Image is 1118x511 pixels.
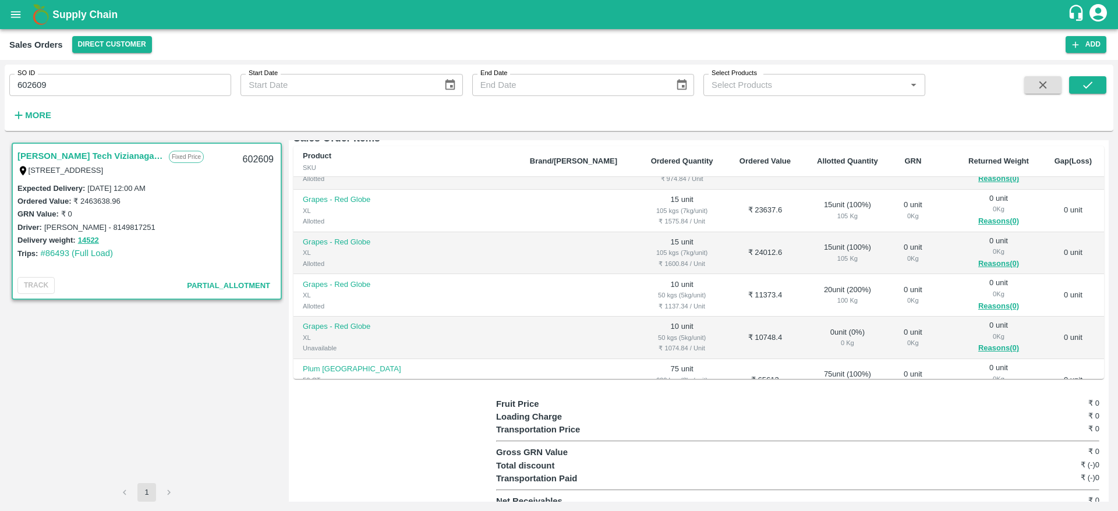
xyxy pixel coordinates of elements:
div: ₹ 1074.84 / Unit [647,343,717,353]
div: Allotted [303,216,511,226]
label: [DATE] 12:00 AM [87,184,145,193]
label: Start Date [249,69,278,78]
p: Loading Charge [496,410,647,423]
label: Driver: [17,223,42,232]
label: Trips: [17,249,38,258]
label: End Date [480,69,507,78]
button: Reasons(0) [964,172,1033,186]
div: 0 Kg [901,211,925,221]
label: Delivery weight: [17,236,76,244]
input: Enter SO ID [9,74,231,96]
div: 50 CT [303,375,511,385]
div: XL [303,205,511,216]
label: GRN Value: [17,210,59,218]
input: Select Products [707,77,903,93]
a: [PERSON_NAME] Tech Vizianagaram [17,148,163,164]
p: Fixed Price [169,151,204,163]
td: 0 unit [1042,232,1104,275]
div: Allotted [303,301,511,311]
b: Returned Weight [968,157,1029,165]
div: 0 Kg [813,338,882,348]
button: page 1 [137,483,156,502]
h6: ₹ 0 [999,446,1099,457]
strong: More [25,111,51,120]
label: [STREET_ADDRESS] [29,166,104,175]
td: ₹ 65613 [727,359,804,402]
img: logo [29,3,52,26]
button: Reasons(0) [964,215,1033,228]
nav: pagination navigation [114,483,180,502]
td: 15 unit [638,232,727,275]
div: 0 Kg [901,338,925,348]
p: Transportation Price [496,423,647,436]
button: Reasons(0) [964,342,1033,355]
td: 0 unit [1042,359,1104,402]
div: SKU [303,162,511,173]
button: open drawer [2,1,29,28]
input: Start Date [240,74,434,96]
div: account of current user [1088,2,1109,27]
div: ₹ 1575.84 / Unit [647,216,717,226]
h6: ₹ 0 [999,495,1099,506]
div: 50 kgs (5kg/unit) [647,332,717,343]
h6: ₹ 0 [999,398,1099,409]
p: Fruit Price [496,398,647,410]
p: Grapes - Red Globe [303,279,511,290]
input: End Date [472,74,666,96]
label: Ordered Value: [17,197,71,205]
div: 0 unit [964,193,1033,228]
div: 75 unit ( 100 %) [813,369,882,391]
a: Supply Chain [52,6,1067,23]
div: customer-support [1067,4,1088,25]
div: Sales Orders [9,37,63,52]
div: XL [303,247,511,258]
div: 600 kgs (8kg/unit) [647,375,717,385]
div: 0 unit [901,200,925,221]
div: 105 kgs (7kg/unit) [647,247,717,258]
div: ₹ 1137.34 / Unit [647,301,717,311]
p: Grapes - Red Globe [303,194,511,205]
button: Select DC [72,36,152,53]
button: Add [1066,36,1106,53]
div: 0 Kg [964,204,1033,214]
label: Select Products [712,69,757,78]
div: 100 Kg [813,295,882,306]
h6: ₹ 0 [999,423,1099,435]
button: Reasons(0) [964,300,1033,313]
h6: ₹ (-)0 [999,459,1099,471]
td: ₹ 10748.4 [727,317,804,359]
label: [PERSON_NAME] - 8149817251 [44,223,155,232]
button: Reasons(0) [964,257,1033,271]
td: ₹ 24012.6 [727,232,804,275]
div: 0 unit [964,363,1033,398]
label: ₹ 2463638.96 [73,197,120,205]
div: 0 Kg [901,295,925,306]
div: 0 unit [964,320,1033,355]
p: Grapes - Red Globe [303,237,511,248]
button: Choose date [671,74,693,96]
td: 0 unit [1042,274,1104,317]
div: 602609 [236,146,281,173]
div: 0 Kg [964,374,1033,384]
div: 0 Kg [964,246,1033,257]
button: 14522 [78,234,99,247]
b: Supply Chain [52,9,118,20]
td: ₹ 23637.6 [727,190,804,232]
div: 105 Kg [813,211,882,221]
div: Allotted [303,173,511,184]
label: Expected Delivery : [17,184,85,193]
button: More [9,105,54,125]
label: ₹ 0 [61,210,72,218]
h6: ₹ (-)0 [999,472,1099,484]
p: Grapes - Red Globe [303,321,511,332]
div: 0 Kg [964,289,1033,299]
span: Partial_Allotment [187,281,270,290]
p: Total discount [496,459,647,472]
td: 0 unit [1042,190,1104,232]
td: 15 unit [638,190,727,232]
b: Gap(Loss) [1055,157,1092,165]
div: 20 unit ( 200 %) [813,285,882,306]
b: GRN [904,157,921,165]
button: Choose date [439,74,461,96]
div: 50 kgs (5kg/unit) [647,290,717,300]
